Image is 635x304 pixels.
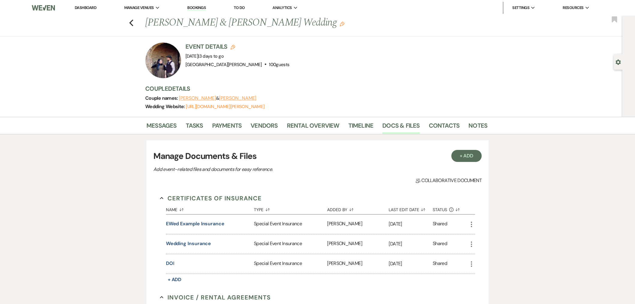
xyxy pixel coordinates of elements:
div: Shared [433,220,447,228]
a: Tasks [186,121,203,134]
span: Manage Venues [124,5,154,11]
button: + Add [166,275,183,284]
button: Open lead details [615,59,621,65]
div: Special Event Insurance [254,214,327,234]
p: [DATE] [389,260,433,268]
a: Contacts [429,121,460,134]
a: Docs & Files [382,121,420,134]
button: Name [166,203,254,214]
button: Added By [327,203,389,214]
span: Status [433,208,447,212]
div: Shared [433,240,447,248]
a: [URL][DOMAIN_NAME][PERSON_NAME] [186,104,264,110]
span: Wedding Website: [145,103,186,110]
a: Notes [468,121,487,134]
div: Shared [433,260,447,268]
button: Wedding Insurance [166,240,211,247]
img: Weven Logo [32,2,55,14]
span: & [179,95,256,101]
h3: Manage Documents & Files [153,150,482,163]
span: [DATE] [185,53,224,59]
div: Special Event Insurance [254,254,327,274]
span: Settings [512,5,529,11]
button: eWed Example Insurance [166,220,224,227]
span: Resources [563,5,583,11]
div: [PERSON_NAME] [327,214,389,234]
a: Vendors [251,121,278,134]
a: To Do [234,5,245,10]
h3: Event Details [185,42,289,51]
p: Add event–related files and documents for easy reference. [153,166,363,173]
button: [PERSON_NAME] [179,96,216,101]
a: Rental Overview [287,121,339,134]
a: Timeline [348,121,374,134]
a: Messages [146,121,177,134]
button: Last Edit Date [389,203,433,214]
span: Analytics [272,5,292,11]
a: Dashboard [75,5,96,10]
div: [PERSON_NAME] [327,254,389,274]
button: + Add [451,150,482,162]
p: [DATE] [389,220,433,228]
button: Status [433,203,468,214]
div: [PERSON_NAME] [327,234,389,254]
button: Certificates of Insurance [160,194,262,203]
p: [DATE] [389,240,433,248]
h3: Couple Details [145,84,481,93]
span: + Add [168,276,182,283]
h1: [PERSON_NAME] & [PERSON_NAME] Wedding [145,16,414,30]
button: Invoice / Rental Agreements [160,293,271,302]
span: Couple names: [145,95,179,101]
div: Special Event Insurance [254,234,327,254]
button: Type [254,203,327,214]
a: Payments [212,121,242,134]
a: Bookings [187,5,206,11]
span: [GEOGRAPHIC_DATA][PERSON_NAME] [185,62,262,68]
span: 3 days to go [199,53,224,59]
span: 100 guests [269,62,289,68]
span: Collaborative document [416,177,482,184]
button: Edit [340,21,345,26]
span: | [198,53,224,59]
button: DOI [166,260,174,267]
button: [PERSON_NAME] [219,96,256,101]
